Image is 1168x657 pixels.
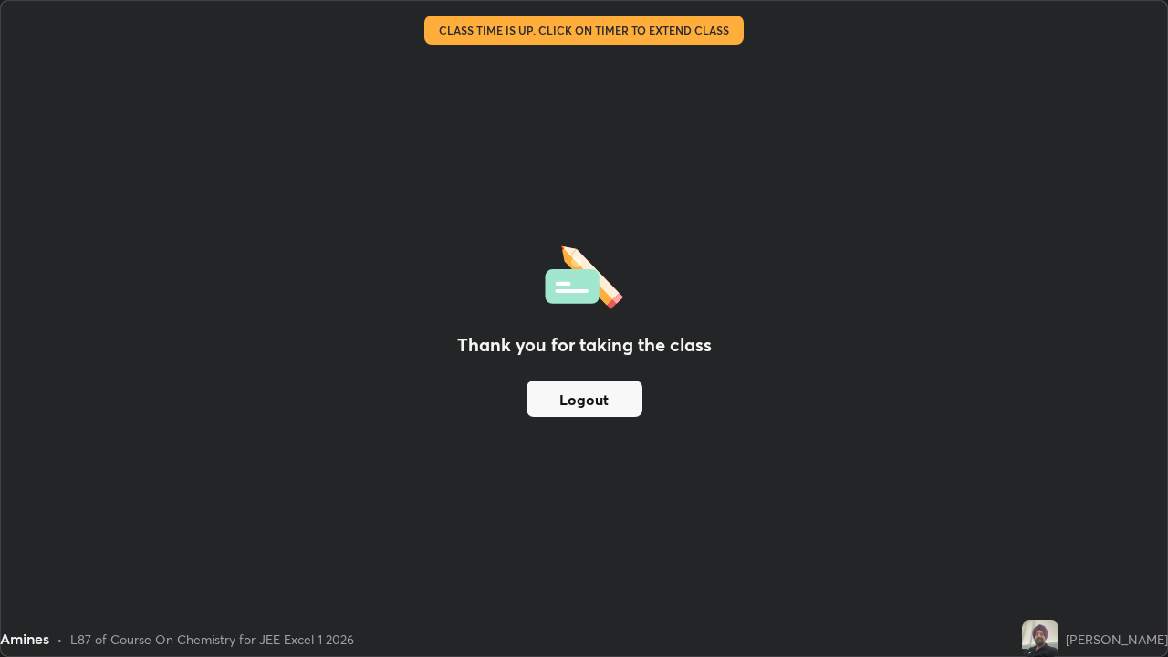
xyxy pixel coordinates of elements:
h2: Thank you for taking the class [457,331,712,359]
button: Logout [527,381,642,417]
img: 3c111d6fb97f478eac34a0bd0f6d3866.jpg [1022,620,1058,657]
div: • [57,630,63,649]
img: offlineFeedback.1438e8b3.svg [545,240,623,309]
div: L87 of Course On Chemistry for JEE Excel 1 2026 [70,630,354,649]
div: [PERSON_NAME] [1066,630,1168,649]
